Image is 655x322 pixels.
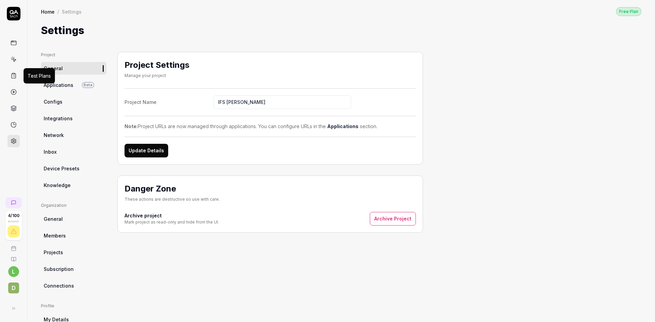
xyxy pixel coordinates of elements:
[5,197,22,208] a: New conversation
[125,73,189,79] div: Manage your project
[44,165,79,172] span: Device Presets
[41,145,106,158] a: Inbox
[41,213,106,225] a: General
[44,265,74,273] span: Subscription
[44,98,62,105] span: Configs
[41,112,106,125] a: Integrations
[125,123,138,129] strong: Note:
[41,279,106,292] a: Connections
[44,65,63,72] span: General
[41,79,106,91] a: ApplicationsBeta
[3,240,24,251] a: Book a call with us
[327,123,359,129] a: Applications
[125,123,416,130] div: Project URLs are now managed through applications. You can configure URLs in the section.
[41,129,106,141] a: Network
[41,52,106,58] div: Project
[41,95,106,108] a: Configs
[44,282,74,289] span: Connections
[44,115,73,122] span: Integrations
[370,212,416,226] button: Archive Project
[125,219,219,225] div: Mark project as read-only and hide from the UI.
[62,8,82,15] div: Settings
[41,162,106,175] a: Device Presets
[44,81,73,89] span: Applications
[44,232,66,239] span: Members
[214,95,351,109] input: Project Name
[44,249,63,256] span: Projects
[41,23,84,38] h1: Settings
[8,214,19,218] span: 4 / 100
[57,8,59,15] div: /
[3,277,24,295] button: D
[41,202,106,209] div: Organization
[125,144,168,157] button: Update Details
[44,215,63,223] span: General
[3,251,24,262] a: Documentation
[41,246,106,259] a: Projects
[82,82,94,88] span: Beta
[44,148,57,155] span: Inbox
[28,72,51,79] div: Test Plans
[41,62,106,75] a: General
[41,263,106,275] a: Subscription
[44,132,64,139] span: Network
[125,196,220,202] div: These actions are destructive so use with care.
[8,266,19,277] button: l
[616,7,641,16] button: Free Plan
[41,8,55,15] a: Home
[41,229,106,242] a: Members
[41,303,106,309] div: Profile
[125,183,220,195] h2: Danger Zone
[125,212,219,219] h4: Archive project
[8,282,19,293] span: D
[41,179,106,191] a: Knowledge
[44,182,71,189] span: Knowledge
[125,98,214,106] div: Project Name
[125,59,189,71] h2: Project Settings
